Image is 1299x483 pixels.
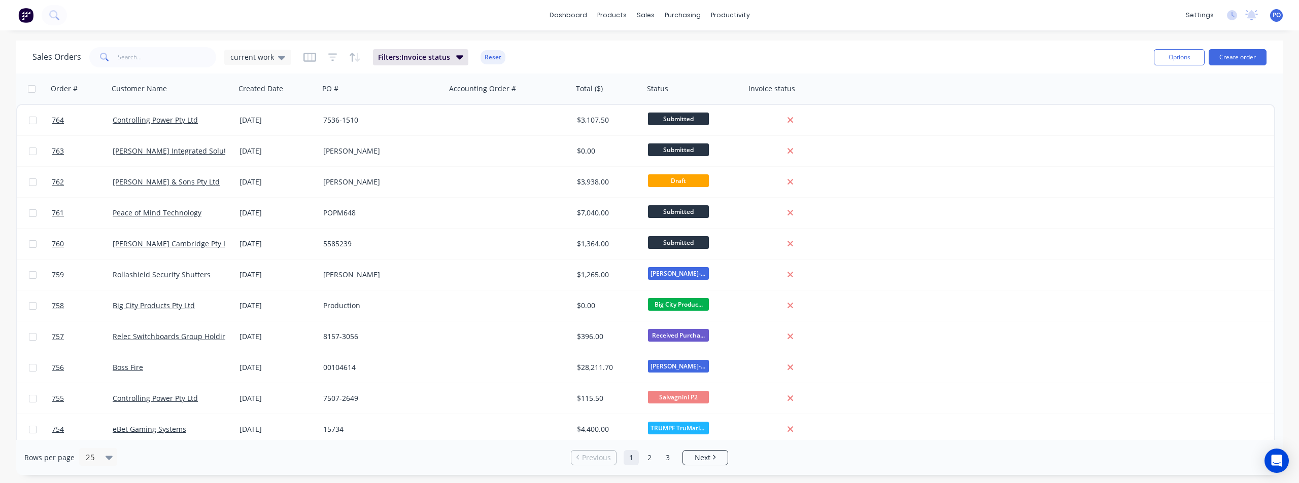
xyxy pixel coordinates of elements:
[1264,449,1289,473] div: Open Intercom Messenger
[52,105,113,135] a: 764
[577,362,637,373] div: $28,211.70
[323,362,436,373] div: 00104614
[648,236,709,249] span: Submitted
[52,146,64,156] span: 763
[322,84,338,94] div: PO #
[544,8,592,23] a: dashboard
[51,84,78,94] div: Order #
[52,362,64,373] span: 756
[648,174,709,187] span: Draft
[240,424,315,434] div: [DATE]
[577,208,637,218] div: $7,040.00
[373,49,468,65] button: Filters:Invoice status
[577,115,637,125] div: $3,107.50
[52,229,113,259] a: 760
[576,84,603,94] div: Total ($)
[648,205,709,218] span: Submitted
[52,383,113,414] a: 755
[113,146,265,156] a: [PERSON_NAME] Integrated Solutions Pty Ltd
[240,177,315,187] div: [DATE]
[52,393,64,403] span: 755
[632,8,660,23] div: sales
[240,301,315,311] div: [DATE]
[24,453,75,463] span: Rows per page
[648,298,709,311] span: Big City Produc...
[52,270,64,280] span: 759
[577,177,637,187] div: $3,938.00
[577,301,637,311] div: $0.00
[642,450,657,465] a: Page 2
[323,424,436,434] div: 15734
[32,52,81,62] h1: Sales Orders
[648,391,709,403] span: Salvagnini P2
[240,146,315,156] div: [DATE]
[648,422,709,434] span: TRUMPF TruMatic...
[323,115,436,125] div: 7536-1510
[683,453,728,463] a: Next page
[52,177,64,187] span: 762
[323,331,436,342] div: 8157-3056
[660,8,706,23] div: purchasing
[240,393,315,403] div: [DATE]
[577,331,637,342] div: $396.00
[323,301,436,311] div: Production
[113,270,211,279] a: Rollashield Security Shutters
[238,84,283,94] div: Created Date
[52,259,113,290] a: 759
[112,84,167,94] div: Customer Name
[648,360,709,373] span: [PERSON_NAME]-Power C5
[647,84,668,94] div: Status
[240,239,315,249] div: [DATE]
[577,146,637,156] div: $0.00
[571,453,616,463] a: Previous page
[695,453,710,463] span: Next
[648,143,709,156] span: Submitted
[52,115,64,125] span: 764
[582,453,611,463] span: Previous
[52,414,113,444] a: 754
[113,115,198,125] a: Controlling Power Pty Ltd
[1154,49,1205,65] button: Options
[240,331,315,342] div: [DATE]
[113,362,143,372] a: Boss Fire
[577,270,637,280] div: $1,265.00
[113,393,198,403] a: Controlling Power Pty Ltd
[52,331,64,342] span: 757
[240,208,315,218] div: [DATE]
[240,362,315,373] div: [DATE]
[118,47,217,67] input: Search...
[323,239,436,249] div: 5585239
[648,329,709,342] span: Received Purcha...
[323,208,436,218] div: POPM648
[1209,49,1267,65] button: Create order
[113,239,234,248] a: [PERSON_NAME] Cambridge Pty Ltd
[706,8,755,23] div: productivity
[577,239,637,249] div: $1,364.00
[52,321,113,352] a: 757
[240,115,315,125] div: [DATE]
[52,352,113,383] a: 756
[624,450,639,465] a: Page 1 is your current page
[230,52,274,62] span: current work
[113,208,201,217] a: Peace of Mind Technology
[52,208,64,218] span: 761
[323,177,436,187] div: [PERSON_NAME]
[323,393,436,403] div: 7507-2649
[660,450,675,465] a: Page 3
[113,331,234,341] a: Relec Switchboards Group Holdings
[323,146,436,156] div: [PERSON_NAME]
[1181,8,1219,23] div: settings
[748,84,795,94] div: Invoice status
[113,424,186,434] a: eBet Gaming Systems
[577,393,637,403] div: $115.50
[240,270,315,280] div: [DATE]
[577,424,637,434] div: $4,400.00
[52,301,64,311] span: 758
[113,301,195,310] a: Big City Products Pty Ltd
[592,8,632,23] div: products
[449,84,516,94] div: Accounting Order #
[52,424,64,434] span: 754
[1273,11,1281,20] span: PO
[323,270,436,280] div: [PERSON_NAME]
[567,450,732,465] ul: Pagination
